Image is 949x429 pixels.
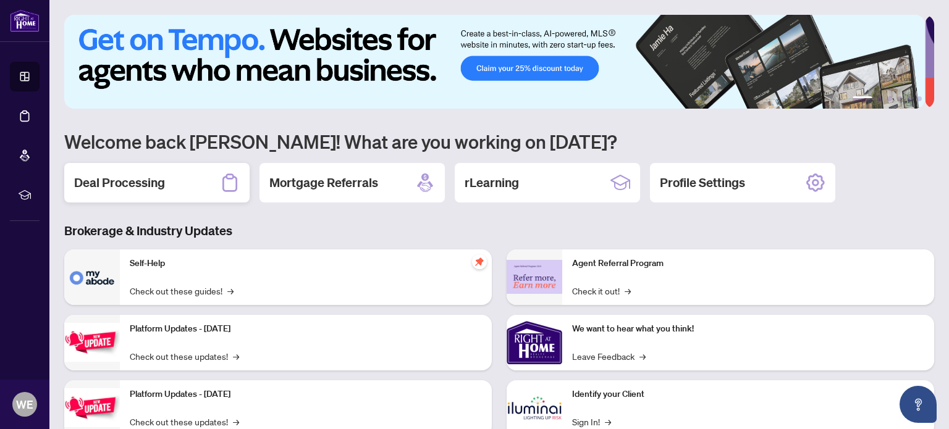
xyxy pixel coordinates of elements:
[572,257,924,270] p: Agent Referral Program
[625,284,631,298] span: →
[16,396,33,413] span: WE
[572,349,646,363] a: Leave Feedback→
[130,284,234,298] a: Check out these guides!→
[227,284,234,298] span: →
[887,96,892,101] button: 3
[907,96,912,101] button: 5
[64,323,120,362] img: Platform Updates - July 21, 2025
[233,415,239,428] span: →
[64,222,934,239] h3: Brokerage & Industry Updates
[572,284,631,298] a: Check it out!→
[465,174,519,191] h2: rLearning
[572,322,924,336] p: We want to hear what you think!
[130,349,239,363] a: Check out these updates!→
[897,96,902,101] button: 4
[900,386,937,423] button: Open asap
[507,315,562,370] img: We want to hear what you think!
[877,96,882,101] button: 2
[130,257,482,270] p: Self-Help
[572,415,611,428] a: Sign In!→
[605,415,611,428] span: →
[10,9,40,32] img: logo
[130,415,239,428] a: Check out these updates!→
[64,15,925,109] img: Slide 0
[853,96,872,101] button: 1
[472,254,487,269] span: pushpin
[233,349,239,363] span: →
[269,174,378,191] h2: Mortgage Referrals
[507,260,562,294] img: Agent Referral Program
[660,174,745,191] h2: Profile Settings
[917,96,922,101] button: 6
[130,388,482,401] p: Platform Updates - [DATE]
[639,349,646,363] span: →
[64,249,120,305] img: Self-Help
[572,388,924,401] p: Identify your Client
[130,322,482,336] p: Platform Updates - [DATE]
[64,388,120,427] img: Platform Updates - July 8, 2025
[64,130,934,153] h1: Welcome back [PERSON_NAME]! What are you working on [DATE]?
[74,174,165,191] h2: Deal Processing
